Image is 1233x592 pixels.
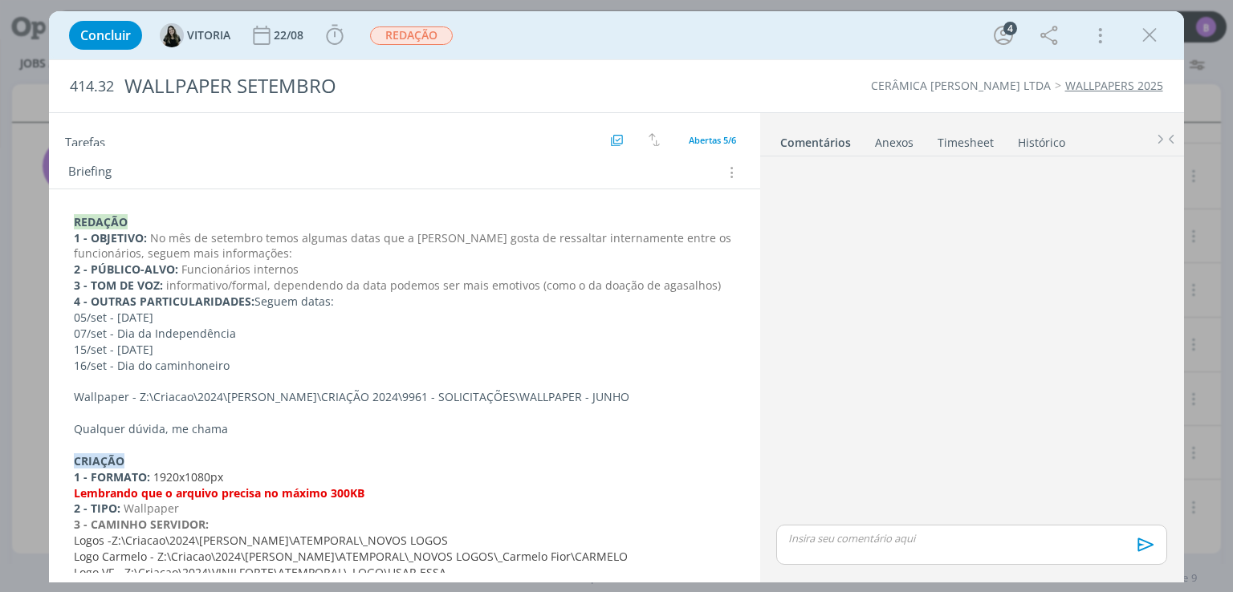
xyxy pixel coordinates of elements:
span: Logos - [74,533,112,548]
strong: REDAÇÃO [74,214,128,229]
span: 1920x1080px [153,469,223,485]
p: 16/set - Dia do caminhoneiro [74,358,735,374]
p: 07/set - Dia da Independência [74,326,735,342]
span: informativo/formal, dependendo da data podemos ser mais emotivos (como o da doação de agasalhos) [166,278,721,293]
a: Histórico [1017,128,1066,151]
strong: 2 - PÚBLICO-ALVO: [74,262,178,277]
button: 4 [991,22,1016,48]
img: arrow-down-up.svg [649,133,660,148]
strong: 3 - TOM DE VOZ: [74,278,163,293]
span: Concluir [80,29,131,42]
button: VVITORIA [160,23,230,47]
button: REDAÇÃO [369,26,454,46]
p: 15/set - [DATE] [74,342,735,358]
a: WALLPAPERS 2025 [1065,78,1163,93]
p: 05/set - [DATE] [74,310,735,326]
span: Tarefas [65,131,105,150]
strong: 4 - OUTRAS PARTICULARIDADES: [74,294,254,309]
div: Anexos [875,135,914,151]
div: dialog [49,11,1183,582]
a: Comentários [779,128,852,151]
p: Wallpaper - Z:\Criacao\2024\[PERSON_NAME]\CRIAÇÃO 2024\9961 - SOLICITAÇÕES\WALLPAPER - JUNHO [74,389,735,405]
span: Logo Carmelo - Z:\Criacao\2024\[PERSON_NAME]\ATEMPORAL\_NOVOS LOGOS\_Carmelo Fior\CARMELO [74,549,628,564]
strong: 3 - CAMINHO SERVIDOR: [74,517,209,532]
span: Wallpaper [124,501,179,516]
p: Qualquer dúvida, me chama [74,421,735,437]
a: Timesheet [937,128,995,151]
a: CERÂMICA [PERSON_NAME] LTDA [871,78,1051,93]
span: 414.32 [70,78,114,95]
strong: 1 - FORMATO: [74,469,150,485]
span: Briefing [68,162,112,183]
div: WALLPAPER SETEMBRO [117,67,701,106]
img: V [160,23,184,47]
button: Concluir [69,21,142,50]
strong: 2 - TIPO: [74,501,120,516]
strong: Lembrando que o arquivo precisa no máximo 300KB [74,485,364,501]
span: Logo VF - Z:\Criacao\2024\VINILFORTE\ATEMPORAL\_LOGO\USAR ESSA [74,565,446,580]
div: 4 [1003,22,1017,35]
span: No mês de setembro temos algumas datas que a [PERSON_NAME] gosta de ressaltar internamente entre ... [74,230,735,262]
p: Seguem datas: [74,294,735,310]
strong: CRIAÇÃO [74,453,124,468]
span: Z:\Criacao\2024\[PERSON_NAME]\ATEMPORAL\_NOVOS LOGOS [112,533,448,548]
span: REDAÇÃO [370,26,453,45]
strong: 1 - OBJETIVO: [74,230,147,245]
div: 22/08 [274,30,307,41]
span: VITORIA [187,30,230,41]
span: Abertas 5/6 [689,134,736,146]
span: Funcionários internos [181,262,299,277]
